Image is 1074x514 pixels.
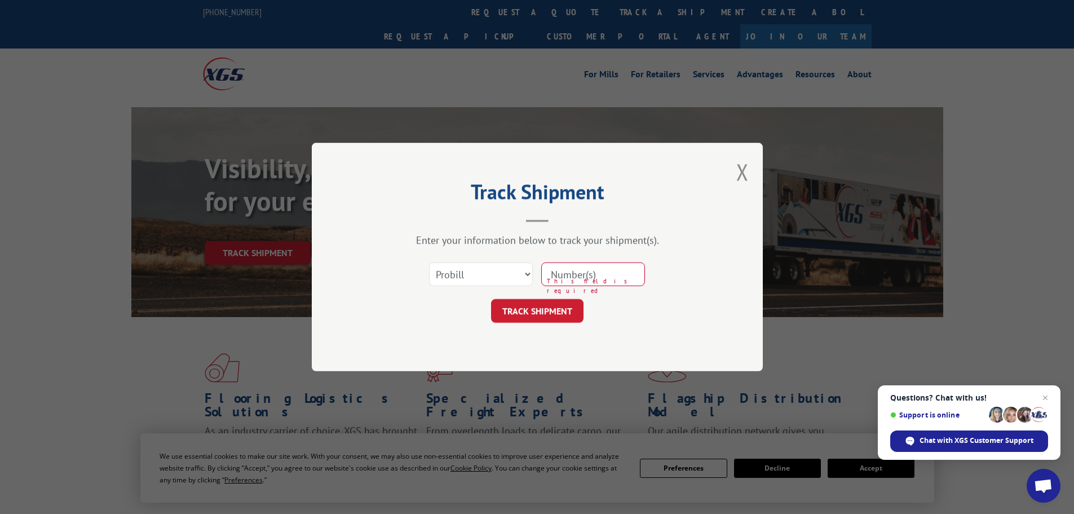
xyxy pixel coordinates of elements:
[368,234,706,247] div: Enter your information below to track your shipment(s).
[920,436,1033,446] span: Chat with XGS Customer Support
[890,393,1048,402] span: Questions? Chat with us!
[491,299,584,323] button: TRACK SHIPMENT
[547,276,645,295] span: This field is required
[368,184,706,205] h2: Track Shipment
[1027,469,1060,503] div: Open chat
[1038,391,1052,405] span: Close chat
[541,262,645,286] input: Number(s)
[736,157,749,187] button: Close modal
[890,411,985,419] span: Support is online
[890,430,1048,452] div: Chat with XGS Customer Support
